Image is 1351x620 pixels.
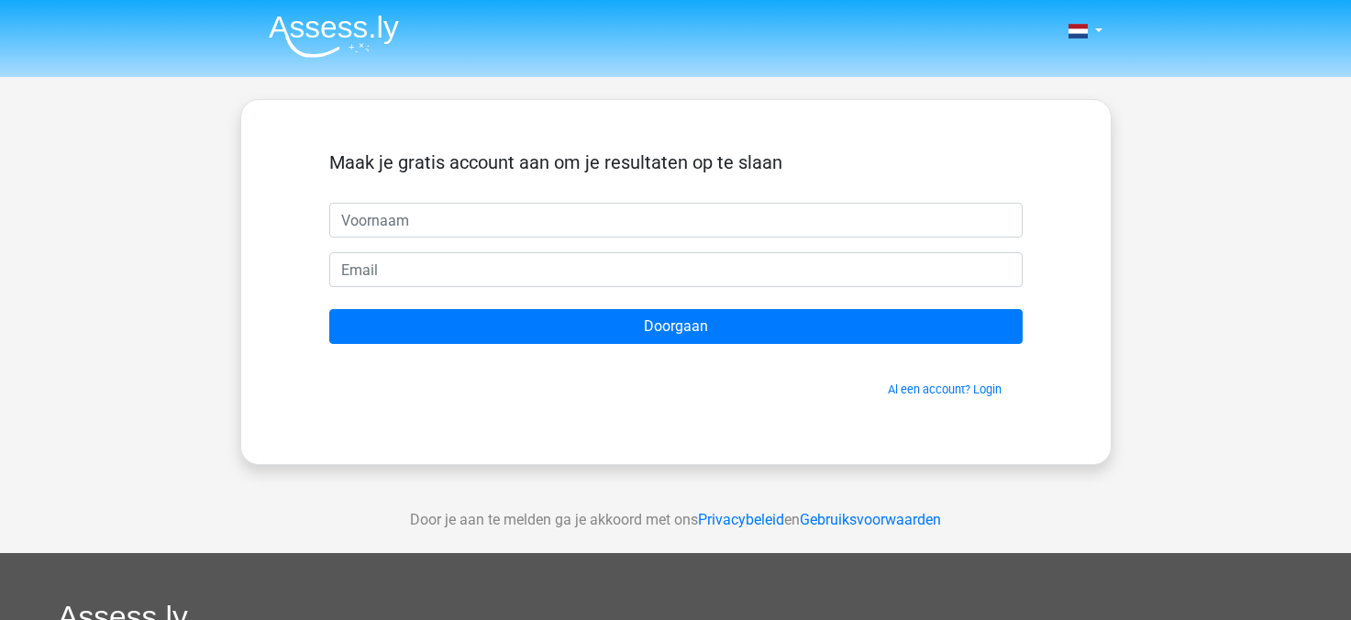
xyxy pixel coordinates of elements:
input: Voornaam [329,203,1023,238]
a: Al een account? Login [888,382,1002,396]
input: Email [329,252,1023,287]
a: Privacybeleid [698,511,784,528]
h5: Maak je gratis account aan om je resultaten op te slaan [329,151,1023,173]
a: Gebruiksvoorwaarden [800,511,941,528]
input: Doorgaan [329,309,1023,344]
img: Assessly [269,15,399,58]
